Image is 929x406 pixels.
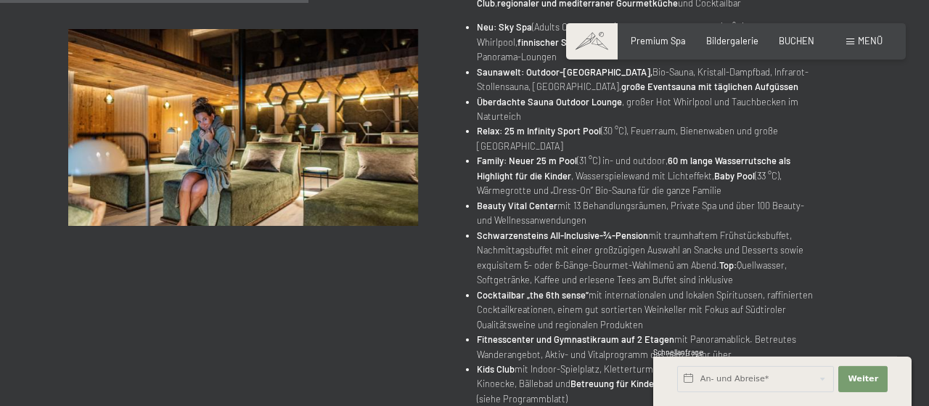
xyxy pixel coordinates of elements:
strong: große Eventsauna mit täglichen Aufgüssen [621,81,798,92]
span: Menü [858,35,883,46]
strong: Schwarzensteins All-Inclusive-¾-Pension [477,230,648,241]
li: (31 °C) in- und outdoor, , Wasserspielewand mit Lichteffekt, (33 °C), Wärmegrotte und „Dress-On“ ... [477,153,814,198]
strong: Beauty Vital Center [477,200,557,211]
strong: Family: Neuer 25 m Pool [477,155,577,166]
li: mit traumhaftem Frühstücksbuffet, Nachmittagsbuffet mit einer großzügigen Auswahl an Snacks und D... [477,228,814,288]
li: mit 13 Behandlungsräumen, Private Spa und über 100 Beauty- und Wellnessanwendungen [477,198,814,228]
strong: Betreuung für Kinder ab 3 Jahren [570,378,708,389]
li: , großer Hot Whirlpool und Tauchbecken im Naturteich [477,94,814,124]
strong: Baby Pool [714,170,755,182]
strong: Kids Club [477,363,515,375]
li: (Adults Only Rooftop) (31 °C), Hot Whirlpool, mit Panoramablick, Sky Bar mit Terrasse sowie Sky P... [477,20,814,64]
strong: Neu: Sky Spa [477,21,532,33]
span: Weiter [848,373,878,385]
li: mit Panoramablick. Betreutes Wanderangebot, Aktiv- und Vitalprogramm das ganze Jahr über [477,332,814,362]
strong: Fitnesscenter und Gymnastikraum auf 2 Etagen [477,333,674,345]
button: Weiter [838,366,888,392]
img: 7=6 Spezial Angebot [68,29,418,226]
strong: Relax: 25 m Infinity Sport Pool [477,125,601,137]
strong: mit 23 m Infinity Sky Pool [616,21,721,33]
strong: Top: [719,259,737,271]
a: Bildergalerie [706,35,758,46]
strong: 60 m lange Wasserrutsche als Highlight für die Kinder [477,155,790,181]
strong: Überdachte Sauna Outdoor Lounge [477,96,622,107]
li: mit internationalen und lokalen Spirituosen, raffinierten Cocktailkreationen, einem gut sortierte... [477,288,814,332]
strong: Cocktailbar „the 6th sense“ [477,289,589,301]
a: Premium Spa [631,35,686,46]
span: Schnellanfrage [653,348,703,357]
li: (30 °C), Feuerraum, Bienenwaben und große [GEOGRAPHIC_DATA] [477,123,814,153]
strong: Saunawelt: Outdoor-[GEOGRAPHIC_DATA], [477,66,652,78]
strong: finnischer Sauna [517,36,587,48]
a: BUCHEN [779,35,814,46]
li: mit Indoor-Spielplatz, Kletterturm, Rutschen, Baby-Krabbelbereich, Kinoecke, Bällebad und von Mon... [477,362,814,406]
li: Bio-Sauna, Kristall-Dampfbad, Infrarot-Stollensauna, [GEOGRAPHIC_DATA], [477,65,814,94]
